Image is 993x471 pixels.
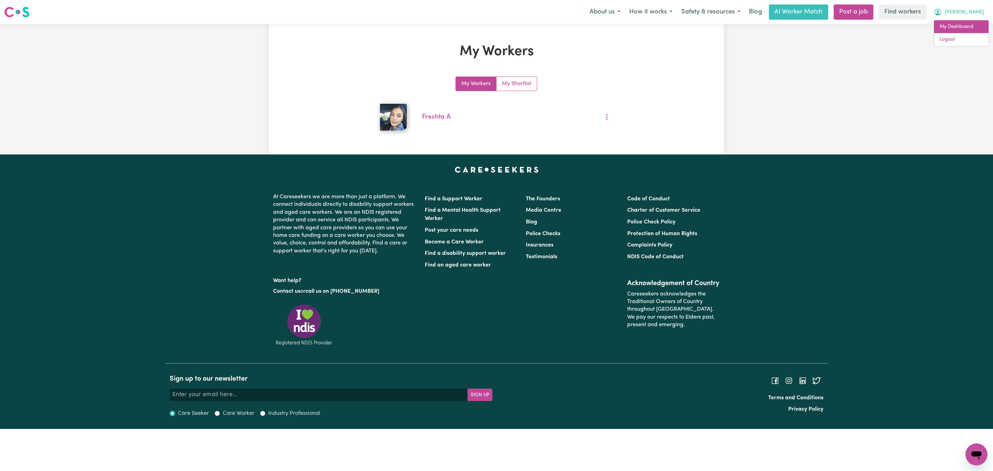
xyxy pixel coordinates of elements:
[349,43,644,60] h1: My Workers
[526,219,537,225] a: Blog
[929,5,989,19] button: My Account
[425,262,491,268] a: Find an aged care worker
[380,103,407,131] img: Freshta A
[785,377,793,385] a: Follow Careseekers on Instagram
[305,289,379,294] a: call us on [PHONE_NUMBER]
[600,112,613,123] button: More options
[625,5,677,19] button: How it works
[627,208,700,213] a: Charter of Customer Service
[627,219,675,225] a: Police Check Policy
[677,5,745,19] button: Safety & resources
[834,4,873,20] a: Post a job
[526,242,553,248] a: Insurances
[771,377,779,385] a: Follow Careseekers on Facebook
[769,4,828,20] a: AI Worker Match
[945,9,984,16] span: [PERSON_NAME]
[934,20,989,47] div: My Account
[170,375,492,383] h2: Sign up to our newsletter
[496,77,537,91] a: My Shortlist
[934,20,989,33] a: My Dashboard
[273,285,417,298] p: or
[425,196,482,202] a: Find a Support Worker
[273,303,335,347] img: Registered NDIS provider
[526,196,560,202] a: The Founders
[799,377,807,385] a: Follow Careseekers on LinkedIn
[627,242,672,248] a: Complaints Policy
[273,289,300,294] a: Contact us
[526,208,561,213] a: Media Centre
[4,6,30,18] img: Careseekers logo
[627,279,720,288] h2: Acknowledgement of Country
[627,231,697,237] a: Protection of Human Rights
[422,114,451,120] a: Freshta A
[468,389,492,401] button: Subscribe
[273,274,417,284] p: Want help?
[455,167,539,172] a: Careseekers home page
[425,251,506,256] a: Find a disability support worker
[4,4,30,20] a: Careseekers logo
[178,409,209,418] label: Care Seeker
[456,77,496,91] a: My Workers
[627,196,670,202] a: Code of Conduct
[223,409,254,418] label: Care Worker
[812,377,821,385] a: Follow Careseekers on Twitter
[934,33,989,46] a: Logout
[965,443,987,465] iframe: Button to launch messaging window, conversation in progress
[170,389,468,401] input: Enter your email here...
[879,4,926,20] a: Find workers
[788,407,823,412] a: Privacy Policy
[425,239,484,245] a: Become a Care Worker
[425,208,501,221] a: Find a Mental Health Support Worker
[745,4,766,20] a: Blog
[273,190,417,258] p: At Careseekers we are more than just a platform. We connect individuals directly to disability su...
[425,228,478,233] a: Post your care needs
[526,254,557,260] a: Testimonials
[585,5,625,19] button: About us
[627,288,720,332] p: Careseekers acknowledges the Traditional Owners of Country throughout [GEOGRAPHIC_DATA]. We pay o...
[768,395,823,401] a: Terms and Conditions
[627,254,684,260] a: NDIS Code of Conduct
[526,231,560,237] a: Police Checks
[268,409,320,418] label: Industry Professional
